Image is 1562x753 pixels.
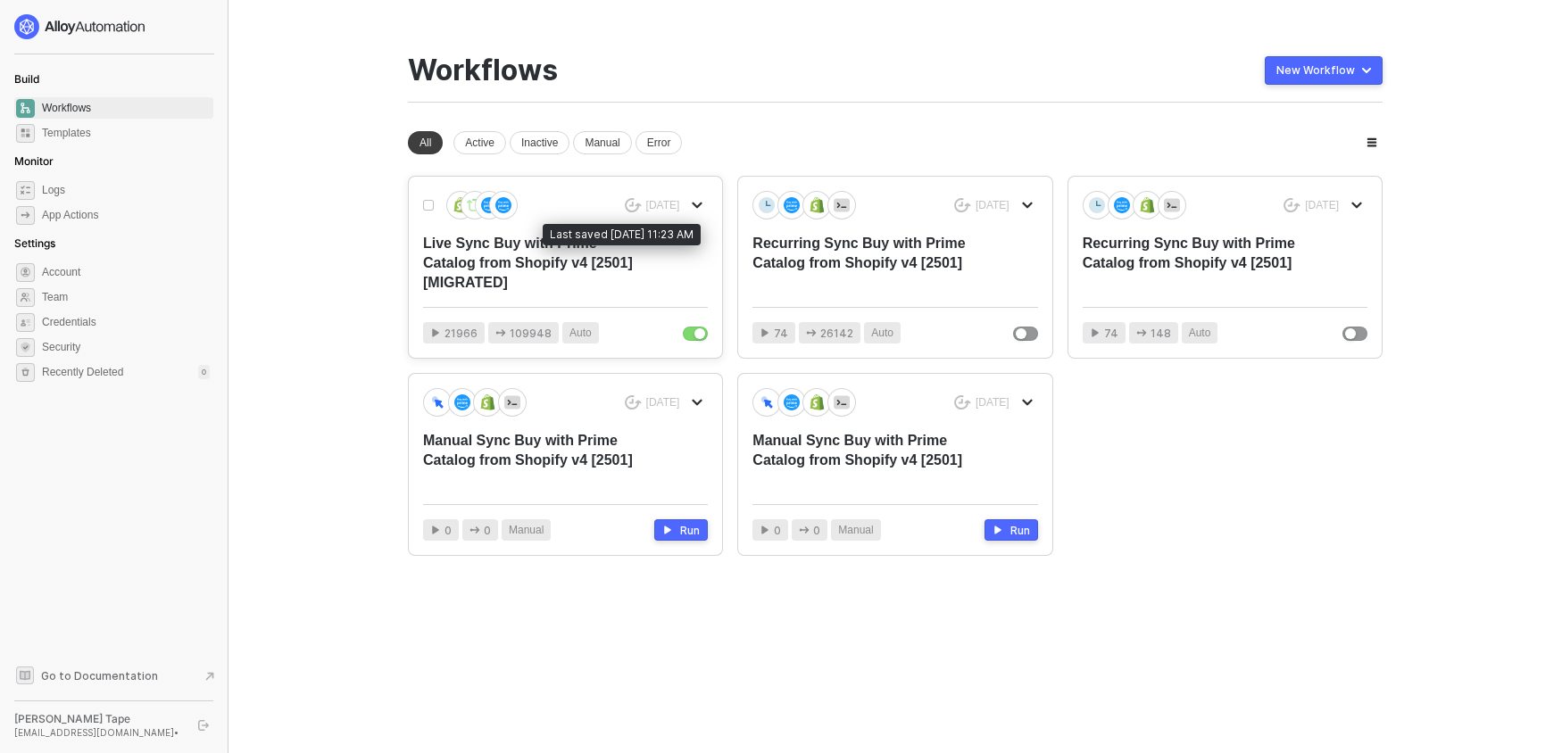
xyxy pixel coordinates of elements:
[510,325,552,342] span: 109948
[654,519,708,541] button: Run
[408,131,443,154] div: All
[42,208,98,223] div: App Actions
[759,197,775,213] img: icon
[14,236,55,250] span: Settings
[479,394,495,410] img: icon
[14,14,146,39] img: logo
[799,525,810,535] span: icon-app-actions
[1164,197,1180,213] img: icon
[813,522,820,539] span: 0
[14,726,182,739] div: [EMAIL_ADDRESS][DOMAIN_NAME] •
[692,200,702,211] span: icon-arrow-down
[42,179,210,201] span: Logs
[954,395,971,410] span: icon-success-page
[784,197,800,213] img: icon
[976,198,1009,213] div: [DATE]
[976,395,1009,410] div: [DATE]
[16,288,35,307] span: team
[834,197,850,213] img: icon
[42,122,210,144] span: Templates
[1136,327,1147,338] span: icon-app-actions
[42,365,123,380] span: Recently Deleted
[1305,198,1339,213] div: [DATE]
[1010,523,1030,538] div: Run
[1265,56,1383,85] button: New Workflow
[510,131,569,154] div: Inactive
[569,325,592,342] span: Auto
[201,667,219,685] span: document-arrow
[806,327,817,338] span: icon-app-actions
[16,666,34,684] span: documentation
[692,397,702,408] span: icon-arrow-down
[16,313,35,332] span: credentials
[752,234,980,293] div: Recurring Sync Buy with Prime Catalog from Shopify v4 [2501]
[573,131,631,154] div: Manual
[14,665,214,686] a: Knowledge Base
[429,394,445,410] img: icon
[1089,197,1105,213] img: icon
[1276,63,1355,78] div: New Workflow
[42,286,210,308] span: Team
[784,394,800,410] img: icon
[954,198,971,213] span: icon-success-page
[16,124,35,143] span: marketplace
[445,325,478,342] span: 21966
[16,338,35,357] span: security
[408,54,558,87] div: Workflows
[1022,200,1033,211] span: icon-arrow-down
[646,198,680,213] div: [DATE]
[42,261,210,283] span: Account
[809,197,825,213] img: icon
[467,197,483,213] img: icon
[1104,325,1118,342] span: 74
[646,395,680,410] div: [DATE]
[1083,234,1310,293] div: Recurring Sync Buy with Prime Catalog from Shopify v4 [2501]
[985,519,1038,541] button: Run
[680,523,700,538] div: Run
[14,72,39,86] span: Build
[495,197,511,213] img: icon
[495,327,506,338] span: icon-app-actions
[543,224,701,245] div: Last saved [DATE] 11:23 AM
[1139,197,1155,213] img: icon
[445,522,452,539] span: 0
[16,181,35,200] span: icon-logs
[625,395,642,410] span: icon-success-page
[453,131,506,154] div: Active
[774,522,781,539] span: 0
[820,325,853,342] span: 26142
[1351,200,1362,211] span: icon-arrow-down
[752,431,980,490] div: Manual Sync Buy with Prime Catalog from Shopify v4 [2501]
[1022,397,1033,408] span: icon-arrow-down
[423,431,651,490] div: Manual Sync Buy with Prime Catalog from Shopify v4 [2501]
[1151,325,1171,342] span: 148
[838,522,873,539] span: Manual
[16,363,35,382] span: settings
[16,263,35,282] span: settings
[198,365,210,379] div: 0
[453,197,469,213] img: icon
[42,311,210,333] span: Credentials
[1284,198,1300,213] span: icon-success-page
[16,99,35,118] span: dashboard
[504,394,520,410] img: icon
[636,131,683,154] div: Error
[198,720,209,731] span: logout
[469,525,480,535] span: icon-app-actions
[774,325,788,342] span: 74
[42,97,210,119] span: Workflows
[509,522,544,539] span: Manual
[1114,197,1130,213] img: icon
[484,522,491,539] span: 0
[14,154,54,168] span: Monitor
[454,394,470,410] img: icon
[481,197,497,213] img: icon
[809,394,825,410] img: icon
[759,394,775,410] img: icon
[41,668,158,683] span: Go to Documentation
[871,325,893,342] span: Auto
[423,234,651,293] div: Live Sync Buy with Prime Catalog from Shopify v4 [2501] [MIGRATED]
[625,198,642,213] span: icon-success-page
[16,206,35,225] span: icon-app-actions
[1189,325,1211,342] span: Auto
